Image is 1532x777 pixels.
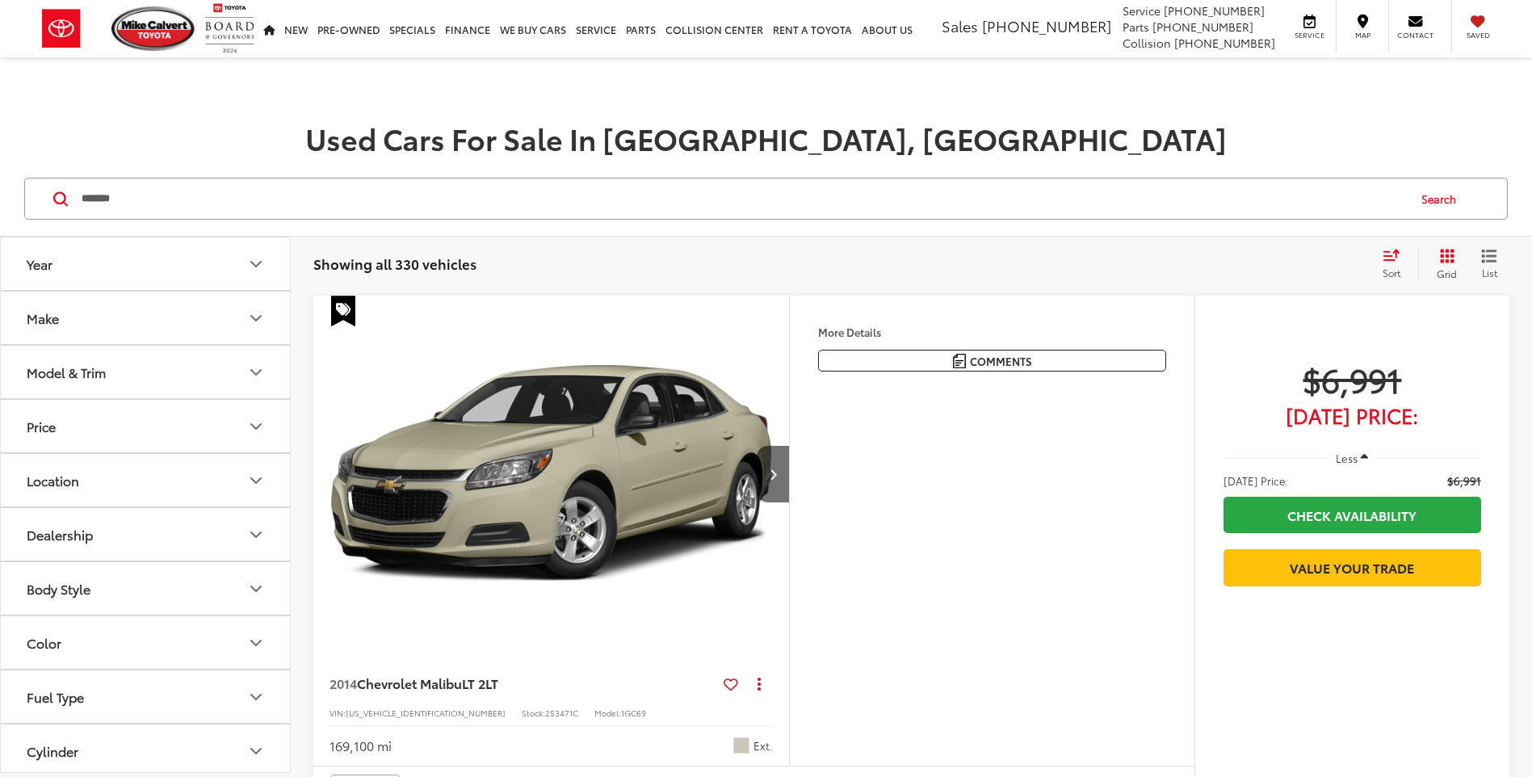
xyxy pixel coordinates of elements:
[1224,359,1481,399] span: $6,991
[733,737,749,754] span: Champagne Silver Metallic
[1,346,292,398] button: Model & TrimModel & Trim
[329,674,357,692] span: 2014
[1,454,292,506] button: LocationLocation
[27,256,52,271] div: Year
[1447,472,1481,489] span: $6,991
[246,254,266,274] div: Year
[246,471,266,490] div: Location
[27,743,78,758] div: Cylinder
[1164,2,1265,19] span: [PHONE_NUMBER]
[545,707,578,719] span: 253471C
[27,581,90,596] div: Body Style
[753,738,773,754] span: Ext.
[331,296,355,326] span: Special
[1418,248,1469,280] button: Grid View
[346,707,506,719] span: [US_VEHICLE_IDENTIFICATION_NUMBER]
[27,364,106,380] div: Model & Trim
[462,674,498,692] span: LT 2LT
[1,508,292,561] button: DealershipDealership
[982,15,1111,36] span: [PHONE_NUMBER]
[1123,35,1171,51] span: Collision
[1,724,292,777] button: CylinderCylinder
[594,707,621,719] span: Model:
[757,446,789,502] button: Next image
[1,237,292,290] button: YearYear
[246,309,266,328] div: Make
[329,737,392,755] div: 169,100 mi
[953,354,966,367] img: Comments
[1397,30,1433,40] span: Contact
[313,296,791,654] img: 2014 Chevrolet Malibu LT 2LT
[313,254,476,273] span: Showing all 330 vehicles
[246,741,266,761] div: Cylinder
[745,670,773,698] button: Actions
[1383,266,1400,279] span: Sort
[621,707,646,719] span: 1GC69
[1224,497,1481,533] a: Check Availability
[27,418,56,434] div: Price
[80,179,1406,218] input: Search by Make, Model, or Keyword
[27,635,61,650] div: Color
[1469,248,1509,280] button: List View
[27,689,84,704] div: Fuel Type
[246,363,266,382] div: Model & Trim
[818,350,1166,372] button: Comments
[1375,248,1418,280] button: Select sort value
[1224,549,1481,586] a: Value Your Trade
[329,707,346,719] span: VIN:
[1460,30,1496,40] span: Saved
[1328,443,1377,472] button: Less
[246,687,266,707] div: Fuel Type
[246,579,266,598] div: Body Style
[1174,35,1275,51] span: [PHONE_NUMBER]
[1152,19,1253,35] span: [PHONE_NUMBER]
[1224,472,1288,489] span: [DATE] Price:
[1,616,292,669] button: ColorColor
[1336,451,1358,465] span: Less
[1123,2,1161,19] span: Service
[313,296,791,653] div: 2014 Chevrolet Malibu LT 2LT 0
[1481,266,1497,279] span: List
[1,562,292,615] button: Body StyleBody Style
[522,707,545,719] span: Stock:
[1406,178,1480,219] button: Search
[313,296,791,653] a: 2014 Chevrolet Malibu LT 2LT2014 Chevrolet Malibu LT 2LT2014 Chevrolet Malibu LT 2LT2014 Chevrole...
[1,400,292,452] button: PricePrice
[1,670,292,723] button: Fuel TypeFuel Type
[1,292,292,344] button: MakeMake
[818,326,1166,338] h4: More Details
[1345,30,1380,40] span: Map
[942,15,978,36] span: Sales
[1291,30,1328,40] span: Service
[246,633,266,653] div: Color
[329,674,717,692] a: 2014Chevrolet MalibuLT 2LT
[1437,267,1457,280] span: Grid
[1224,407,1481,423] span: [DATE] Price:
[27,527,93,542] div: Dealership
[357,674,462,692] span: Chevrolet Malibu
[246,525,266,544] div: Dealership
[27,472,79,488] div: Location
[111,6,197,51] img: Mike Calvert Toyota
[1123,19,1149,35] span: Parts
[758,677,761,690] span: dropdown dots
[246,417,266,436] div: Price
[27,310,59,325] div: Make
[970,354,1032,369] span: Comments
